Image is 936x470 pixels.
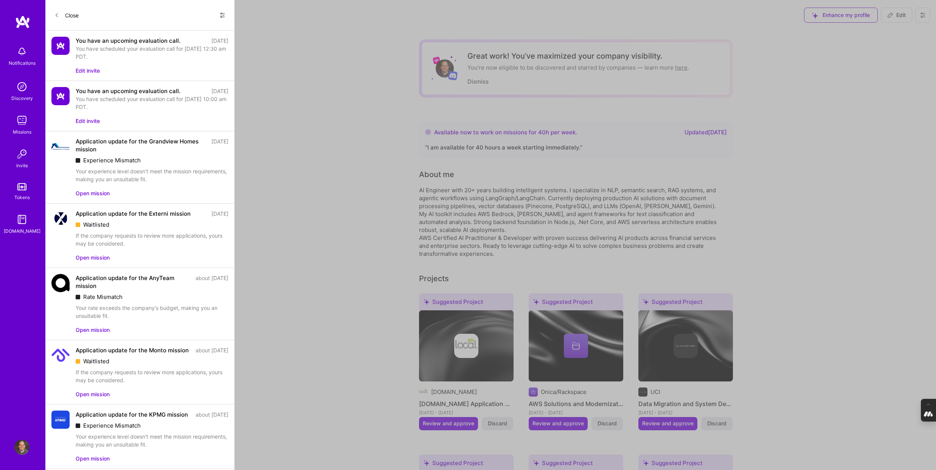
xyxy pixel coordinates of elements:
[76,95,228,111] div: You have scheduled your evaluation call for [DATE] 10:00 am PDT.
[14,146,29,162] img: Invite
[76,156,228,164] div: Experience Mismatch
[54,9,79,21] button: Close
[76,304,228,320] div: Your rate exceeds the company's budget, making you an unsuitable fit.
[196,346,228,354] div: about [DATE]
[211,87,228,95] div: [DATE]
[51,143,70,150] img: Company Logo
[12,440,31,455] a: User Avatar
[76,293,228,301] div: Rate Mismatch
[15,15,30,29] img: logo
[196,274,228,290] div: about [DATE]
[51,411,70,429] img: Company Logo
[76,45,228,61] div: You have scheduled your evaluation call for [DATE] 12:30 am PDT.
[14,440,29,455] img: User Avatar
[54,212,67,225] img: Company Logo
[76,390,110,398] button: Open mission
[51,274,70,292] img: Company Logo
[211,210,228,218] div: [DATE]
[76,274,191,290] div: Application update for the AnyTeam mission
[76,433,228,448] div: Your experience level doesn't meet the mission requirements, making you an unsuitable fit.
[4,227,40,235] div: [DOMAIN_NAME]
[76,67,100,75] button: Edit invite
[76,210,191,218] div: Application update for the Externi mission
[51,87,70,105] img: Company Logo
[76,221,228,229] div: Waitlisted
[76,137,207,153] div: Application update for the Grandview Homes mission
[196,411,228,419] div: about [DATE]
[76,454,110,462] button: Open mission
[76,254,110,261] button: Open mission
[76,87,180,95] div: You have an upcoming evaluation call.
[16,162,28,170] div: Invite
[76,189,110,197] button: Open mission
[13,128,31,136] div: Missions
[76,422,228,430] div: Experience Mismatch
[51,37,70,55] img: Company Logo
[76,357,228,365] div: Waitlisted
[14,79,29,94] img: discovery
[76,232,228,247] div: If the company requests to review more applications, yours may be considered.
[76,368,228,384] div: If the company requests to review more applications, yours may be considered.
[76,346,189,354] div: Application update for the Monto mission
[76,37,180,45] div: You have an upcoming evaluation call.
[76,326,110,334] button: Open mission
[211,37,228,45] div: [DATE]
[14,212,29,227] img: guide book
[211,137,228,153] div: [DATE]
[14,113,29,128] img: teamwork
[14,193,30,201] div: Tokens
[11,94,33,102] div: Discovery
[17,183,26,190] img: tokens
[51,346,70,364] img: Company Logo
[76,411,188,419] div: Application update for the KPMG mission
[76,117,100,125] button: Edit invite
[76,167,228,183] div: Your experience level doesn't meet the mission requirements, making you an unsuitable fit.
